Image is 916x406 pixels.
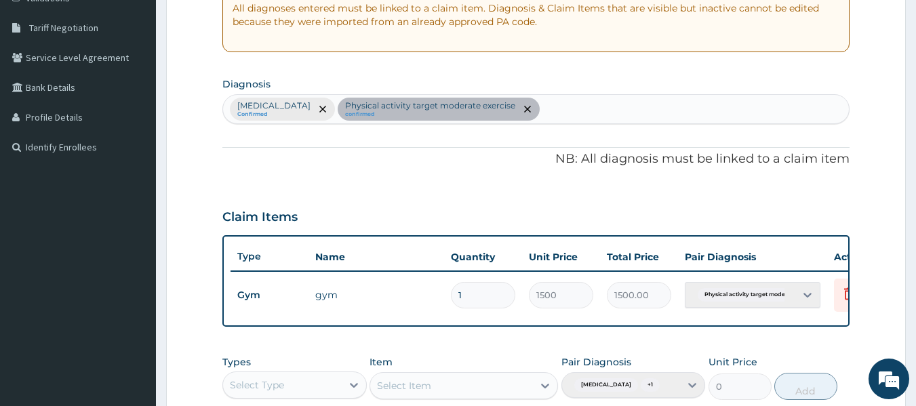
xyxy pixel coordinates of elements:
[827,243,895,270] th: Actions
[222,150,850,168] p: NB: All diagnosis must be linked to a claim item
[25,68,55,102] img: d_794563401_company_1708531726252_794563401
[79,119,187,256] span: We're online!
[561,355,631,369] label: Pair Diagnosis
[222,210,298,225] h3: Claim Items
[231,283,308,308] td: Gym
[230,378,284,392] div: Select Type
[233,1,840,28] p: All diagnoses entered must be linked to a claim item. Diagnosis & Claim Items that are visible bu...
[370,355,393,369] label: Item
[709,355,757,369] label: Unit Price
[444,243,522,270] th: Quantity
[678,243,827,270] th: Pair Diagnosis
[222,77,271,91] label: Diagnosis
[600,243,678,270] th: Total Price
[308,243,444,270] th: Name
[231,244,308,269] th: Type
[7,266,258,313] textarea: Type your message and hit 'Enter'
[71,76,228,94] div: Chat with us now
[222,7,255,39] div: Minimize live chat window
[308,281,444,308] td: gym
[522,243,600,270] th: Unit Price
[774,373,837,400] button: Add
[222,357,251,368] label: Types
[29,22,98,34] span: Tariff Negotiation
